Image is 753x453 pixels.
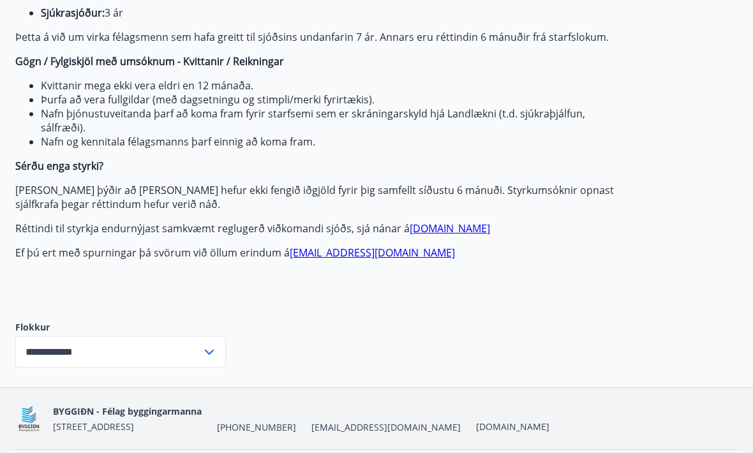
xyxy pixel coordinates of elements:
[410,222,490,236] a: [DOMAIN_NAME]
[476,421,549,433] a: [DOMAIN_NAME]
[53,421,134,433] span: [STREET_ADDRESS]
[15,184,618,212] p: [PERSON_NAME] þýðir að [PERSON_NAME] hefur ekki fengið iðgjöld fyrir þig samfellt síðustu 6 mánuð...
[217,422,296,434] span: [PHONE_NUMBER]
[41,79,618,93] li: Kvittanir mega ekki vera eldri en 12 mánaða.
[15,406,43,433] img: BKlGVmlTW1Qrz68WFGMFQUcXHWdQd7yePWMkvn3i.png
[15,31,618,45] p: Þetta á við um virka félagsmenn sem hafa greitt til sjóðsins undanfarin 7 ár. Annars eru réttindi...
[41,6,618,20] li: 3 ár
[290,246,455,260] a: [EMAIL_ADDRESS][DOMAIN_NAME]
[15,322,226,334] label: Flokkur
[15,222,618,236] p: Réttindi til styrkja endurnýjast samkvæmt reglugerð viðkomandi sjóðs, sjá nánar á
[15,246,618,260] p: Ef þú ert með spurningar þá svörum við öllum erindum á
[311,422,461,434] span: [EMAIL_ADDRESS][DOMAIN_NAME]
[41,6,105,20] strong: Sjúkrasjóður:
[15,160,103,174] strong: Sérðu enga styrki?
[41,93,618,107] li: Þurfa að vera fullgildar (með dagsetningu og stimpli/merki fyrirtækis).
[15,55,284,69] strong: Gögn / Fylgiskjöl með umsóknum - Kvittanir / Reikningar
[53,406,202,418] span: BYGGIÐN - Félag byggingarmanna
[41,135,618,149] li: Nafn og kennitala félagsmanns þarf einnig að koma fram.
[41,107,618,135] li: Nafn þjónustuveitanda þarf að koma fram fyrir starfsemi sem er skráningarskyld hjá Landlækni (t.d...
